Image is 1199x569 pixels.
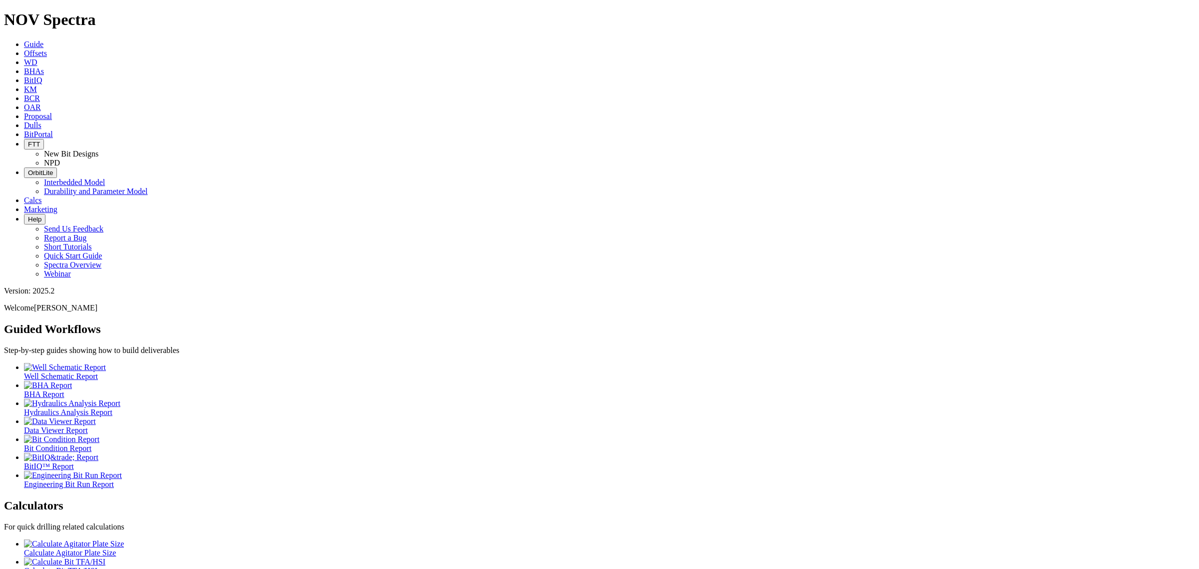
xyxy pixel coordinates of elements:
a: WD [24,58,37,66]
a: Calcs [24,196,42,204]
a: OAR [24,103,41,111]
a: KM [24,85,37,93]
span: [PERSON_NAME] [34,303,97,312]
span: Hydraulics Analysis Report [24,408,112,416]
img: Engineering Bit Run Report [24,471,122,480]
a: Dulls [24,121,41,129]
a: Interbedded Model [44,178,105,186]
h2: Calculators [4,499,1195,512]
p: For quick drilling related calculations [4,522,1195,531]
a: Durability and Parameter Model [44,187,148,195]
a: Bit Condition Report Bit Condition Report [24,435,1195,452]
a: Calculate Agitator Plate Size Calculate Agitator Plate Size [24,539,1195,557]
div: Version: 2025.2 [4,286,1195,295]
span: BHA Report [24,390,64,398]
a: Engineering Bit Run Report Engineering Bit Run Report [24,471,1195,488]
span: Bit Condition Report [24,444,91,452]
img: Bit Condition Report [24,435,99,444]
a: Short Tutorials [44,242,92,251]
a: Spectra Overview [44,260,101,269]
img: Hydraulics Analysis Report [24,399,120,408]
a: Report a Bug [44,233,86,242]
span: Data Viewer Report [24,426,88,434]
a: Marketing [24,205,57,213]
a: BCR [24,94,40,102]
h2: Guided Workflows [4,322,1195,336]
a: BitPortal [24,130,53,138]
img: BHA Report [24,381,72,390]
span: FTT [28,140,40,148]
a: BHAs [24,67,44,75]
img: Data Viewer Report [24,417,96,426]
a: Well Schematic Report Well Schematic Report [24,363,1195,380]
a: NPD [44,158,60,167]
img: Well Schematic Report [24,363,106,372]
a: Data Viewer Report Data Viewer Report [24,417,1195,434]
img: BitIQ&trade; Report [24,453,98,462]
p: Step-by-step guides showing how to build deliverables [4,346,1195,355]
img: Calculate Bit TFA/HSI [24,557,105,566]
a: BitIQ [24,76,42,84]
span: Help [28,215,41,223]
button: FTT [24,139,44,149]
span: Engineering Bit Run Report [24,480,114,488]
a: Hydraulics Analysis Report Hydraulics Analysis Report [24,399,1195,416]
h1: NOV Spectra [4,10,1195,29]
a: Offsets [24,49,47,57]
span: OrbitLite [28,169,53,176]
a: Webinar [44,269,71,278]
button: Help [24,214,45,224]
a: BitIQ&trade; Report BitIQ™ Report [24,453,1195,470]
img: Calculate Agitator Plate Size [24,539,124,548]
a: Guide [24,40,43,48]
a: Send Us Feedback [44,224,103,233]
a: Quick Start Guide [44,251,102,260]
a: BHA Report BHA Report [24,381,1195,398]
a: New Bit Designs [44,149,98,158]
button: OrbitLite [24,167,57,178]
p: Welcome [4,303,1195,312]
span: BitIQ™ Report [24,462,74,470]
a: Proposal [24,112,52,120]
span: Well Schematic Report [24,372,98,380]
